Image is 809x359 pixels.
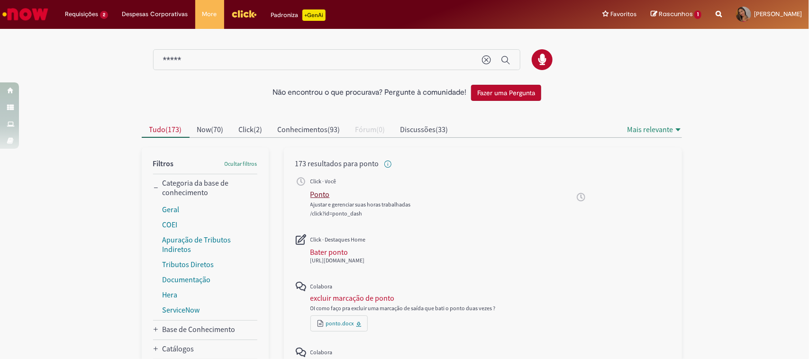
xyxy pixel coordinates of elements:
[271,9,326,21] div: Padroniza
[122,9,188,19] span: Despesas Corporativas
[302,9,326,21] p: +GenAi
[100,11,108,19] span: 2
[754,10,802,18] span: [PERSON_NAME]
[651,10,701,19] a: Rascunhos
[694,10,701,19] span: 1
[231,7,257,21] img: click_logo_yellow_360x200.png
[471,85,541,101] button: Fazer uma Pergunta
[1,5,50,24] img: ServiceNow
[659,9,693,18] span: Rascunhos
[202,9,217,19] span: More
[65,9,98,19] span: Requisições
[610,9,636,19] span: Favoritos
[273,89,466,97] h2: Não encontrou o que procurava? Pergunte à comunidade!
